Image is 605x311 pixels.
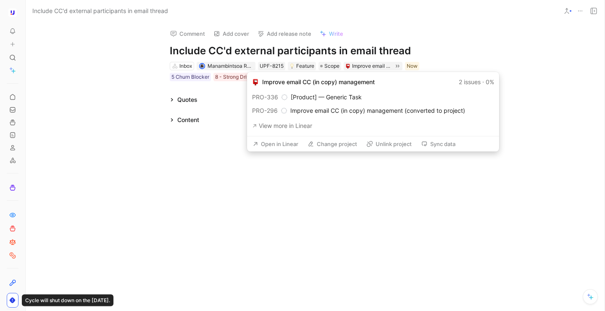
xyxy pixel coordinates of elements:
button: Open in Linear [249,138,302,150]
div: Scope [318,62,341,70]
p: Improve email CC (in copy) management [262,77,375,87]
p: Improve email CC (in copy) management (converted to project) [290,106,494,116]
h1: Include CC'd external participants in email thread [170,44,460,58]
span: Scope [324,62,339,70]
img: Upfluence [8,8,17,17]
button: Sync data [417,138,459,150]
svg: Backlog [281,94,287,100]
img: avatar [200,64,204,68]
div: 5 Churn Blocker [171,73,209,81]
img: 💡 [289,64,295,69]
img: 📮 [252,79,259,85]
button: Change project [304,138,361,150]
div: PRO-336 [252,92,278,102]
a: View more in Linear [252,121,494,131]
div: Quotes [177,95,197,105]
div: PRO-296 [252,106,278,116]
div: 💡Feature [288,62,316,70]
svg: Backlog [281,108,287,114]
div: Improve email cc in copy management [352,62,392,70]
button: Unlink project [363,138,416,150]
div: 2 issues · 0% [459,77,494,87]
div: Content [166,115,203,125]
img: 📮 [345,64,350,69]
div: Now [407,62,418,70]
button: Add release note [254,28,315,40]
div: Cycle will shut down on the [DATE]. [22,295,113,306]
p: [Product] — Generic Task [291,92,494,102]
div: Inbox [179,62,192,70]
div: Quotes [166,95,201,105]
div: UPF-8215 [260,62,284,70]
div: 8 - Strong Driver [215,73,254,81]
span: Manambintsoa RABETRANO [208,63,274,69]
span: Include CC'd external participants in email thread [32,6,168,16]
span: Write [329,30,343,37]
button: Write [316,28,347,40]
div: Feature [289,62,314,70]
button: Upfluence [7,7,18,19]
button: Comment [166,28,209,40]
button: Add cover [210,28,253,40]
div: Content [177,115,199,125]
